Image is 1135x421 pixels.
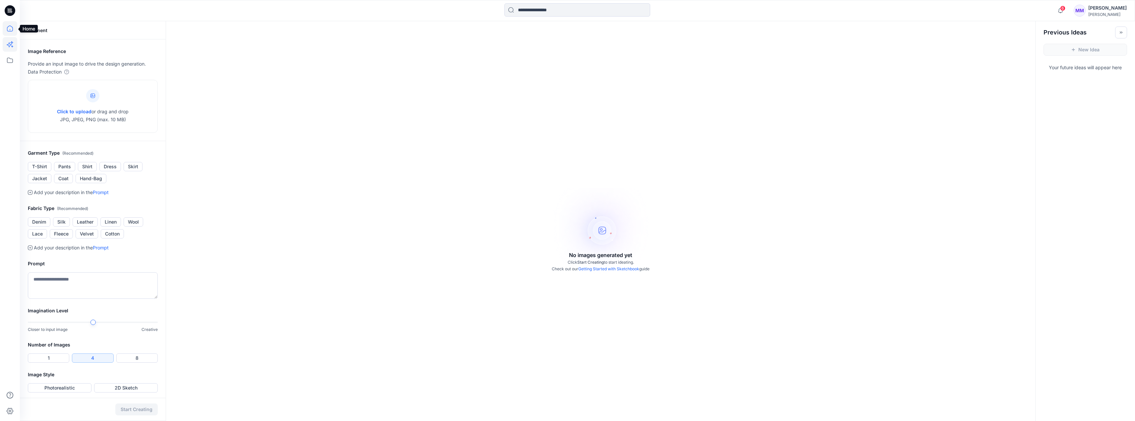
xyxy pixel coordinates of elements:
[28,162,51,171] button: T-Shirt
[124,162,142,171] button: Skirt
[569,251,632,259] p: No images generated yet
[34,188,109,196] p: Add your description in the
[28,204,158,213] h2: Fabric Type
[124,217,143,227] button: Wool
[28,174,51,183] button: Jacket
[28,149,158,157] h2: Garment Type
[28,341,158,349] h2: Number of Images
[28,326,68,333] p: Closer to input image
[57,109,91,114] span: Click to upload
[28,217,50,227] button: Denim
[1088,12,1127,17] div: [PERSON_NAME]
[28,383,91,393] button: Photorealistic
[1115,26,1127,38] button: Toggle idea bar
[28,353,69,363] button: 1
[1036,61,1135,72] p: Your future ideas will appear here
[28,260,158,268] h2: Prompt
[76,229,98,238] button: Velvet
[54,174,73,183] button: Coat
[552,259,650,272] p: Click to start ideating. Check out our guide
[93,245,109,250] a: Prompt
[53,217,70,227] button: Silk
[28,47,158,55] h2: Image Reference
[28,371,158,379] h2: Image Style
[1060,6,1065,11] span: 6
[57,108,129,124] p: or drag and drop JPG, JPEG, PNG (max. 10 MB)
[78,162,97,171] button: Shirt
[28,60,158,68] p: Provide an input image to drive the design generation.
[578,266,639,271] a: Getting Started with Sketchbook
[116,353,158,363] button: 8
[1044,28,1087,36] h2: Previous Ideas
[94,383,158,393] button: 2D Sketch
[34,244,109,252] p: Add your description in the
[101,229,124,238] button: Cotton
[28,68,62,76] p: Data Protection
[577,260,604,265] span: Start Creating
[142,326,158,333] p: Creative
[28,307,158,315] h2: Imagination Level
[50,229,73,238] button: Fleece
[54,162,75,171] button: Pants
[1088,4,1127,12] div: [PERSON_NAME]
[76,174,106,183] button: Hand-Bag
[72,353,113,363] button: 4
[100,217,121,227] button: Linen
[73,217,98,227] button: Leather
[57,206,88,211] span: ( Recommended )
[93,189,109,195] a: Prompt
[99,162,121,171] button: Dress
[28,229,47,238] button: Lace
[1074,5,1086,17] div: MM
[62,151,93,156] span: ( Recommended )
